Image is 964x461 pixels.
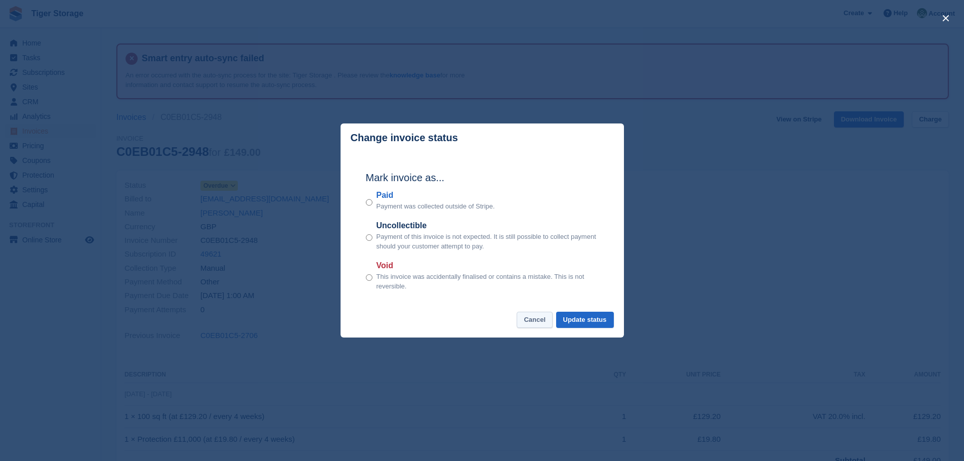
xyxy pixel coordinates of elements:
[376,260,599,272] label: Void
[556,312,614,328] button: Update status
[376,201,495,212] p: Payment was collected outside of Stripe.
[376,272,599,291] p: This invoice was accidentally finalised or contains a mistake. This is not reversible.
[517,312,553,328] button: Cancel
[376,189,495,201] label: Paid
[351,132,458,144] p: Change invoice status
[376,232,599,252] p: Payment of this invoice is not expected. It is still possible to collect payment should your cust...
[366,170,599,185] h2: Mark invoice as...
[938,10,954,26] button: close
[376,220,599,232] label: Uncollectible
